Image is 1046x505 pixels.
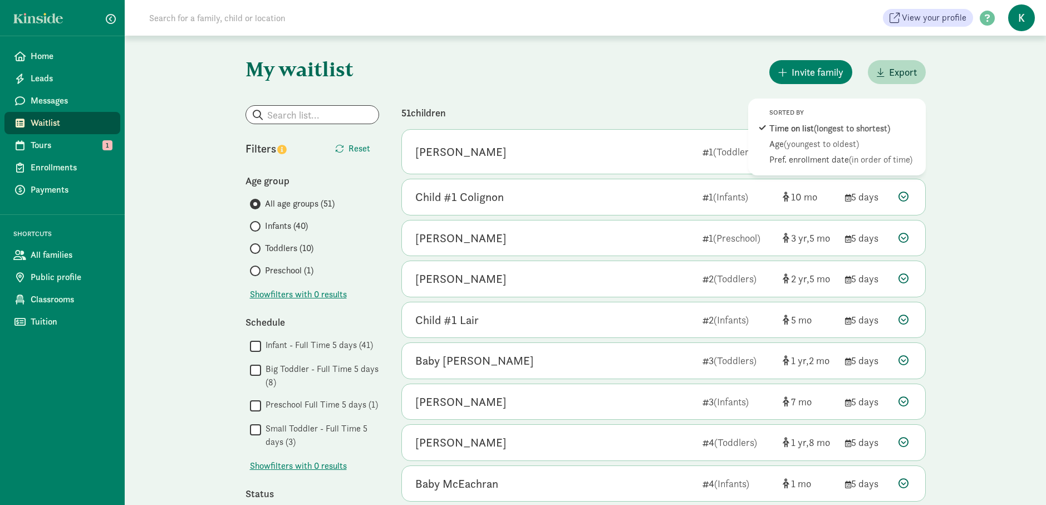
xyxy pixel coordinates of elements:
span: (Toddlers) [714,272,757,285]
a: Public profile [4,266,120,288]
div: Schedule [245,315,379,330]
span: (youngest to oldest) [784,138,859,150]
span: 1 [102,140,112,150]
label: Preschool Full Time 5 days (1) [261,398,378,411]
div: 5 days [845,435,890,450]
span: Public profile [31,271,111,284]
span: Preschool (1) [265,264,313,277]
button: Showfilters with 0 results [250,288,347,301]
div: 5 days [845,353,890,368]
label: Big Toddler - Full Time 5 days (8) [261,362,379,389]
span: Toddlers (10) [265,242,313,255]
div: Aarav Saini [415,229,507,247]
span: (Toddlers) [714,436,757,449]
span: 10 [791,190,817,203]
input: Search for a family, child or location [143,7,455,29]
a: Leads [4,67,120,90]
span: All age groups (51) [265,197,335,210]
span: 5 [791,313,812,326]
div: [object Object] [783,312,836,327]
span: 8 [809,436,830,449]
span: 1 [791,436,809,449]
div: 2 [703,271,774,286]
input: Search list... [246,106,379,124]
span: (Preschool) [713,232,760,244]
div: Age [769,138,920,151]
div: Nathaniel Pollack [415,143,507,161]
a: Tours 1 [4,134,120,156]
div: [object Object] [783,353,836,368]
span: All families [31,248,111,262]
span: (longest to shortest) [814,122,890,134]
div: [object Object] [783,189,836,204]
div: [object Object] [783,476,836,491]
div: Khayaal Pradhan [415,393,507,411]
div: Filters [245,140,312,157]
div: 5 days [845,476,890,491]
span: K [1008,4,1035,31]
a: Messages [4,90,120,112]
span: 1 [791,354,809,367]
div: Status [245,486,379,501]
label: Infant - Full Time 5 days (41) [261,339,373,352]
a: Home [4,45,120,67]
span: 7 [791,395,812,408]
span: Tours [31,139,111,152]
a: All families [4,244,120,266]
span: Infants (40) [265,219,308,233]
div: 5 days [845,231,890,246]
span: Leads [31,72,111,85]
div: Sorted by [824,105,926,120]
div: Peter Dudley-Moss [415,434,507,452]
a: View your profile [883,9,973,27]
div: [object Object] [783,435,836,450]
span: View your profile [902,11,966,24]
span: Waitlist [31,116,111,130]
span: Enrollments [31,161,111,174]
div: [object Object] [783,271,836,286]
a: Waitlist [4,112,120,134]
span: 2 [809,354,829,367]
span: (Toddlers) [713,145,756,158]
div: 5 days [845,271,890,286]
div: 1 [703,231,774,246]
span: (Toddlers) [714,354,757,367]
div: Time on list [769,122,920,135]
span: 1 [791,477,811,490]
div: Baby Baltz [415,352,534,370]
a: Tuition [4,311,120,333]
button: Invite family [769,60,852,84]
a: Classrooms [4,288,120,311]
div: 5 days [845,312,890,327]
a: Payments [4,179,120,201]
div: Sorted by [769,107,912,117]
span: Reset [348,142,370,155]
div: 4 [703,435,774,450]
span: Show filters with 0 results [250,288,347,301]
span: Classrooms [31,293,111,306]
div: 5 days [845,394,890,409]
span: 2 [791,272,809,285]
button: Export [868,60,926,84]
div: 1 [703,144,774,159]
div: [object Object] [783,394,836,409]
div: Pref. enrollment date [769,153,920,166]
span: 5 [809,232,830,244]
div: 5 days [845,189,890,204]
span: (Infants) [714,477,749,490]
iframe: Chat Widget [990,452,1046,505]
button: Showfilters with 0 results [250,459,347,473]
div: Baby McEachran [415,475,498,493]
span: Export [889,65,917,80]
button: Reset [326,138,379,160]
span: (Infants) [714,395,749,408]
div: Child #1 Lair [415,311,479,329]
span: 5 [809,272,830,285]
div: Ace Johnson [415,270,507,288]
div: 3 [703,394,774,409]
span: Tuition [31,315,111,329]
span: 3 [791,232,809,244]
div: [object Object] [783,231,836,246]
a: Enrollments [4,156,120,179]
